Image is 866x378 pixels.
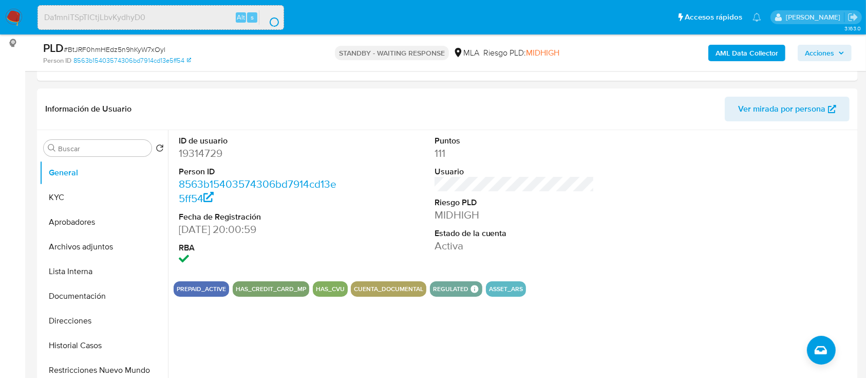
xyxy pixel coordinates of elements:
dd: 19314729 [179,146,339,160]
input: Buscar [58,144,147,153]
b: AML Data Collector [716,45,778,61]
input: Buscar usuario o caso... [38,11,284,24]
b: PLD [43,40,64,56]
dt: Estado de la cuenta [435,228,595,239]
p: florencia.merelli@mercadolibre.com [786,12,844,22]
dd: 111 [435,146,595,160]
dd: [DATE] 20:00:59 [179,222,339,237]
dt: Usuario [435,166,595,177]
span: # BtJRF0hmHEdz5n9hKyW7xOyl [64,44,165,55]
span: MIDHIGH [526,47,559,59]
button: General [40,160,168,185]
dd: Activa [435,239,595,253]
button: Aprobadores [40,210,168,235]
dt: Riesgo PLD [435,197,595,208]
button: Acciones [798,45,852,61]
button: Historial Casos [40,333,168,358]
dt: Fecha de Registración [179,211,339,223]
div: MLA [453,47,479,59]
span: Riesgo PLD: [483,47,559,59]
dt: ID de usuario [179,135,339,147]
button: Ver mirada por persona [725,97,850,121]
button: Buscar [48,144,56,152]
dt: Person ID [179,166,339,177]
a: Salir [848,12,858,23]
dd: MIDHIGH [435,208,595,222]
button: Archivos adjuntos [40,235,168,259]
a: Notificaciones [752,13,761,22]
b: Person ID [43,56,71,65]
p: STANDBY - WAITING RESPONSE [335,46,449,60]
a: 8563b15403574306bd7914cd13e5ff54 [73,56,191,65]
span: Alt [237,12,245,22]
h1: Información de Usuario [45,104,131,114]
span: Acciones [805,45,834,61]
span: Ver mirada por persona [738,97,825,121]
dt: Puntos [435,135,595,147]
button: Documentación [40,284,168,309]
a: 8563b15403574306bd7914cd13e5ff54 [179,176,336,206]
button: KYC [40,185,168,210]
button: Lista Interna [40,259,168,284]
span: Accesos rápidos [685,12,742,23]
span: 3.163.0 [844,24,861,32]
button: Volver al orden por defecto [156,144,164,155]
button: search-icon [259,10,280,25]
dt: RBA [179,242,339,254]
button: AML Data Collector [708,45,785,61]
span: s [251,12,254,22]
button: Direcciones [40,309,168,333]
